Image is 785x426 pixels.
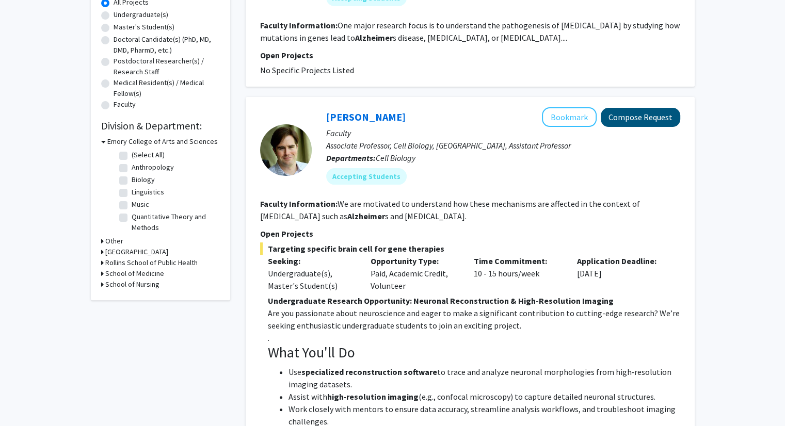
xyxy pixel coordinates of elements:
[105,236,123,247] h3: Other
[326,139,680,152] p: Associate Professor, Cell Biology, [GEOGRAPHIC_DATA], Assistant Professor
[474,255,562,267] p: Time Commitment:
[114,77,220,99] label: Medical Resident(s) / Medical Fellow(s)
[268,267,356,292] div: Undergraduate(s), Master's Student(s)
[260,242,680,255] span: Targeting specific brain cell for gene therapies
[268,332,680,344] p: .
[260,227,680,240] p: Open Projects
[132,211,217,233] label: Quantitative Theory and Methods
[132,199,149,210] label: Music
[326,168,407,185] mat-chip: Accepting Students
[260,65,354,75] span: No Specific Projects Listed
[132,187,164,198] label: Linguistics
[114,56,220,77] label: Postdoctoral Researcher(s) / Research Staff
[363,255,466,292] div: Paid, Academic Credit, Volunteer
[260,20,680,43] fg-read-more: One major research focus is to understand the pathogenesis of [MEDICAL_DATA] by studying how muta...
[466,255,569,292] div: 10 - 15 hours/week
[260,20,338,30] b: Faculty Information:
[105,247,168,257] h3: [GEOGRAPHIC_DATA]
[347,211,385,221] b: Alzheimer
[326,127,680,139] p: Faculty
[542,107,597,127] button: Add Matt Rowan to Bookmarks
[105,268,164,279] h3: School of Medicine
[114,22,174,32] label: Master's Student(s)
[569,255,672,292] div: [DATE]
[132,162,174,173] label: Anthropology
[260,199,338,209] b: Faculty Information:
[327,391,419,402] strong: high‐resolution imaging
[376,153,415,163] span: Cell Biology
[132,150,165,160] label: (Select All)
[289,390,680,403] li: Assist with (e.g., confocal microscopy) to capture detailed neuronal structures.
[268,255,356,267] p: Seeking:
[301,367,437,377] strong: specialized reconstruction software
[107,136,218,147] h3: Emory College of Arts and Sciences
[114,99,136,110] label: Faculty
[101,120,220,132] h2: Division & Department:
[289,366,680,390] li: Use to trace and analyze neuronal morphologies from high‐resolution imaging datasets.
[105,257,198,268] h3: Rollins School of Public Health
[268,307,680,332] p: Are you passionate about neuroscience and eager to make a significant contribution to cutting-edg...
[355,32,393,43] b: Alzheimer
[260,49,680,61] p: Open Projects
[114,9,168,20] label: Undergraduate(s)
[268,296,614,306] strong: Undergraduate Research Opportunity: Neuronal Reconstruction & High-Resolution Imaging
[132,174,155,185] label: Biology
[114,34,220,56] label: Doctoral Candidate(s) (PhD, MD, DMD, PharmD, etc.)
[577,255,665,267] p: Application Deadline:
[260,199,640,221] fg-read-more: We are motivated to understand how these mechanisms are affected in the context of [MEDICAL_DATA]...
[326,110,406,123] a: [PERSON_NAME]
[8,380,44,418] iframe: Chat
[268,344,680,362] h3: What You'll Do
[326,153,376,163] b: Departments:
[105,279,159,290] h3: School of Nursing
[601,108,680,127] button: Compose Request to Matt Rowan
[371,255,458,267] p: Opportunity Type:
